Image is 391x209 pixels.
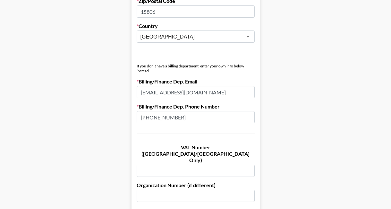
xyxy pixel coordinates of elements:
label: Organization Number (if different) [137,182,255,188]
label: Billing/Finance Dep. Email [137,78,255,85]
label: Billing/Finance Dep. Phone Number [137,103,255,110]
label: VAT Number ([GEOGRAPHIC_DATA]/[GEOGRAPHIC_DATA] Only) [137,144,255,163]
button: Open [243,32,252,41]
div: If you don't have a billing department, enter your own info below instead. [137,64,255,73]
label: Country [137,23,255,29]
